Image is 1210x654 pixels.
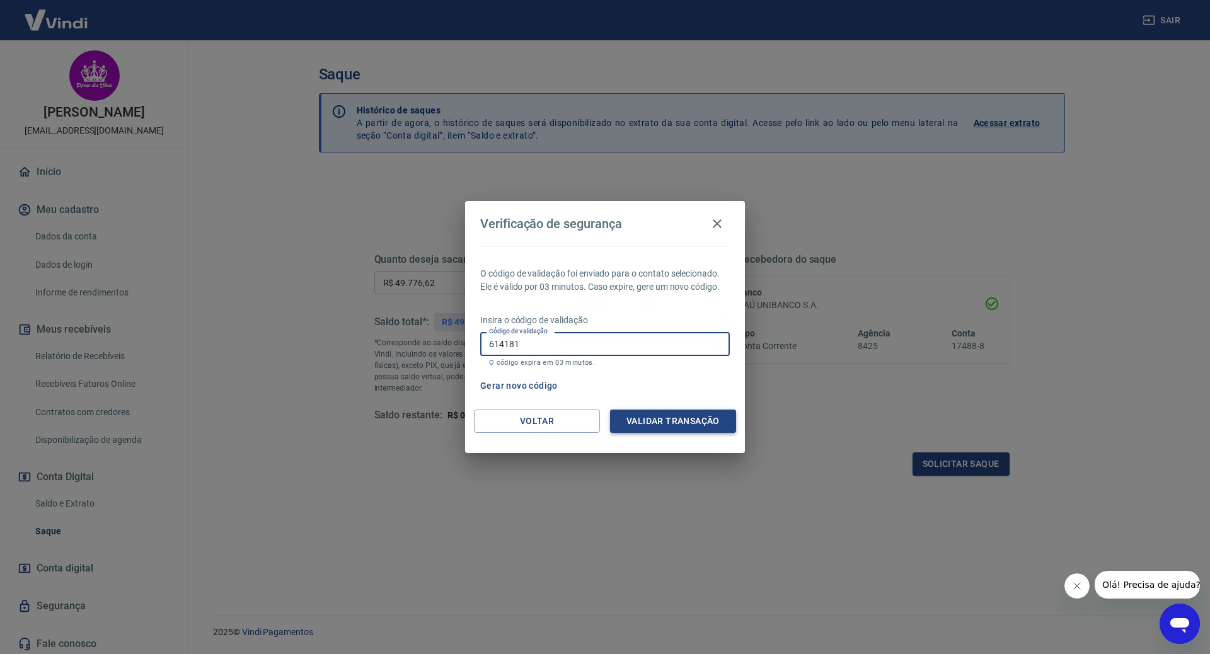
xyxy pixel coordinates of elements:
button: Voltar [474,410,600,433]
span: Olá! Precisa de ajuda? [8,9,106,19]
iframe: Mensagem da empresa [1095,571,1200,599]
label: Código de validação [489,326,548,336]
p: O código de validação foi enviado para o contato selecionado. Ele é válido por 03 minutos. Caso e... [480,267,730,294]
p: Insira o código de validação [480,314,730,327]
button: Gerar novo código [475,374,563,398]
iframe: Fechar mensagem [1064,573,1090,599]
iframe: Botão para abrir a janela de mensagens [1160,604,1200,644]
button: Validar transação [610,410,736,433]
p: O código expira em 03 minutos. [489,359,721,367]
h4: Verificação de segurança [480,216,622,231]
